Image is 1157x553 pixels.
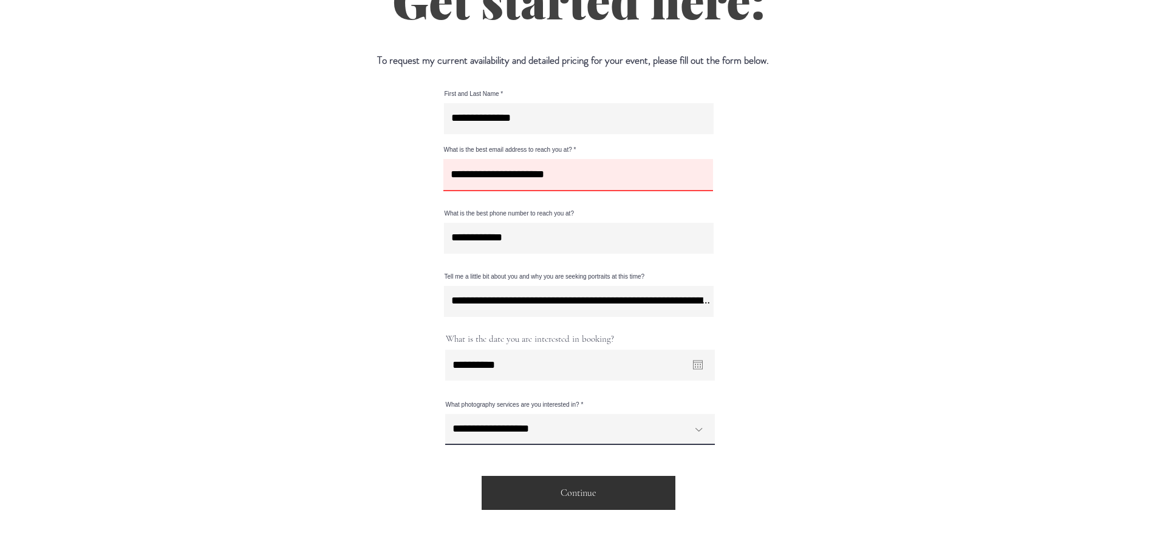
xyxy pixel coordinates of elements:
label: Tell me a little bit about you and why you are seeking portraits at this time? [444,274,714,280]
label: What photography services are you interested in? [445,402,715,408]
span: To request my current availability and detailed pricing for your event, please fill out the form ... [377,53,769,67]
label: What is the best email address to reach you at? [443,147,713,153]
label: What is the best phone number to reach you at? [444,211,714,217]
label: First and Last Name [444,91,714,97]
span: Continue [561,486,596,500]
iframe: Wix Chat [1100,496,1157,553]
button: Open calendar [693,360,703,370]
button: Continue [482,476,675,510]
label: What is the date you are interested in booking? [445,334,715,344]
